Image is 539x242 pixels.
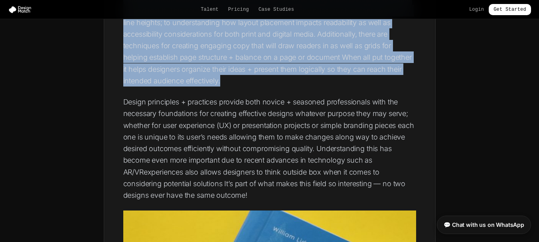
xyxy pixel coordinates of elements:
[437,216,531,234] a: 💬 Chat with us on WhatsApp
[469,6,484,13] a: Login
[134,168,144,176] a: VR
[259,6,294,13] a: Case Studies
[219,121,229,130] a: UX
[123,96,416,201] p: Design principles + practices provide both novice + seasoned professionals with the necessary fou...
[228,6,249,13] a: Pricing
[8,6,35,14] img: Design Match
[201,6,219,13] a: Talent
[489,4,531,15] a: Get Started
